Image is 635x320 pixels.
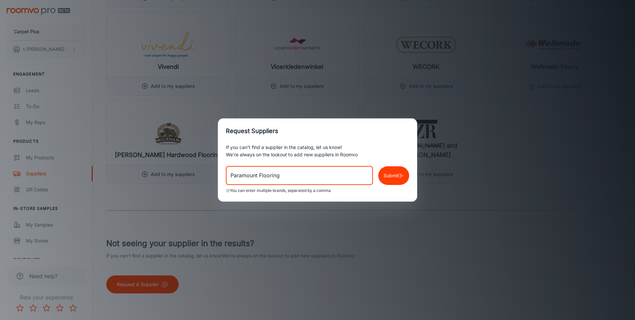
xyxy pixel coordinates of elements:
[218,118,417,144] h2: Request Suppliers
[226,144,409,151] p: If you can’t find a supplier in the catalog, let us know!
[226,151,409,158] p: We’re always on the lookout to add new suppliers in Roomvo
[230,188,331,194] p: You can enter multiple brands, separated by a comma
[384,172,399,179] p: Submit
[226,166,373,185] input: Supplier A, Supplier B, ...
[378,166,409,185] button: Submit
